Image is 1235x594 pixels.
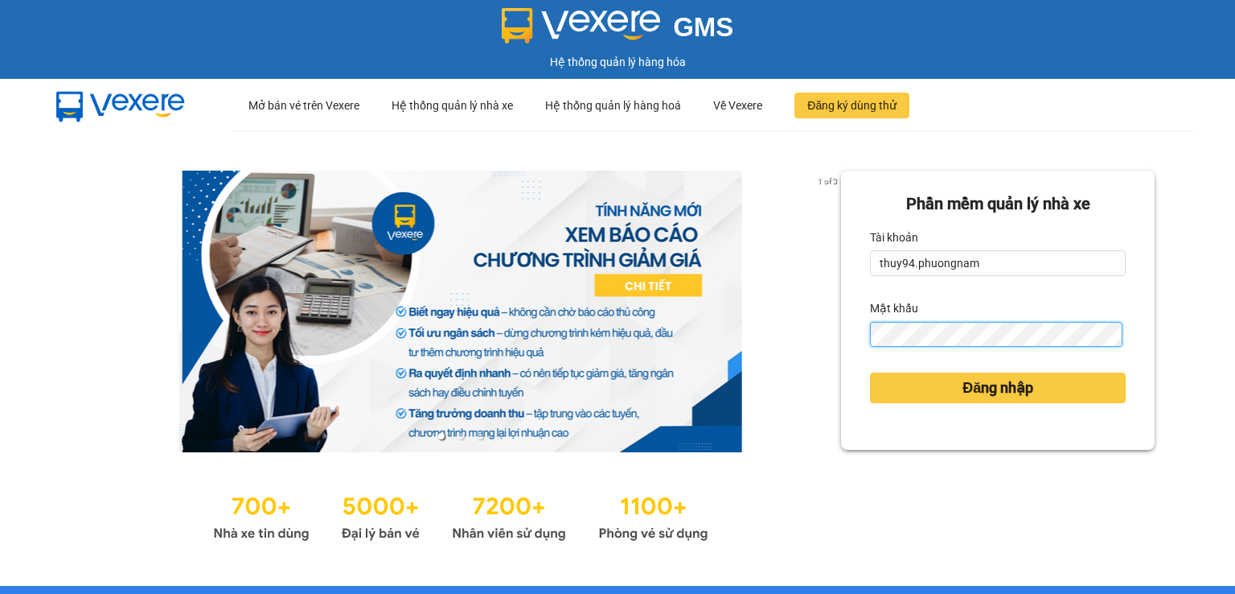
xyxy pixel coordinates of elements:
div: Hệ thống quản lý hàng hoá [545,80,681,131]
div: Mở bán vé trên Vexere [248,80,359,131]
button: previous slide / item [80,171,103,452]
div: Phần mềm quản lý nhà xe [870,192,1126,217]
label: Mật khẩu [870,295,918,321]
span: GMS [673,12,733,42]
div: Hệ thống quản lý hàng hóa [4,53,1231,71]
span: Đăng nhập [962,377,1033,399]
div: Hệ thống quản lý nhà xe [392,80,513,131]
li: slide item 1 [438,433,445,439]
li: slide item 3 [477,433,483,439]
input: Mật khẩu [870,322,1122,348]
button: next slide / item [819,171,841,452]
p: 1 of 3 [813,171,841,192]
div: Về Vexere [713,80,762,131]
img: Statistics.png [213,485,708,546]
label: Tài khoản [870,225,918,250]
a: GMS [502,24,734,37]
img: logo 2 [502,8,661,43]
input: Tài khoản [870,250,1126,276]
button: Đăng nhập [870,373,1126,403]
span: Đăng ký dùng thử [807,97,897,114]
img: mbUUG5Q.png [40,79,201,132]
li: slide item 2 [457,433,464,439]
button: Đăng ký dùng thử [794,93,909,118]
